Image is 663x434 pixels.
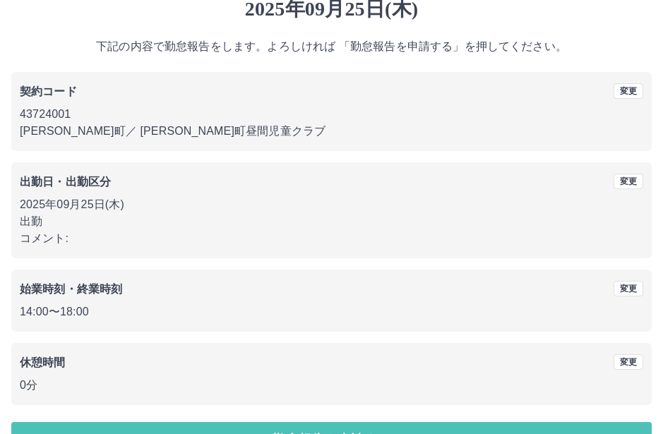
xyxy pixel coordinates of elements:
[20,85,77,97] b: 契約コード
[20,283,122,295] b: 始業時刻・終業時刻
[614,354,643,370] button: 変更
[20,356,66,368] b: 休憩時間
[20,213,643,230] p: 出勤
[614,174,643,189] button: 変更
[20,377,643,394] p: 0分
[20,303,643,320] p: 14:00 〜 18:00
[20,230,643,247] p: コメント:
[614,83,643,99] button: 変更
[20,176,111,188] b: 出勤日・出勤区分
[20,196,643,213] p: 2025年09月25日(木)
[20,123,643,140] p: [PERSON_NAME]町 ／ [PERSON_NAME]町昼間児童クラブ
[11,38,652,55] p: 下記の内容で勤怠報告をします。よろしければ 「勤怠報告を申請する」を押してください。
[20,106,643,123] p: 43724001
[614,281,643,296] button: 変更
